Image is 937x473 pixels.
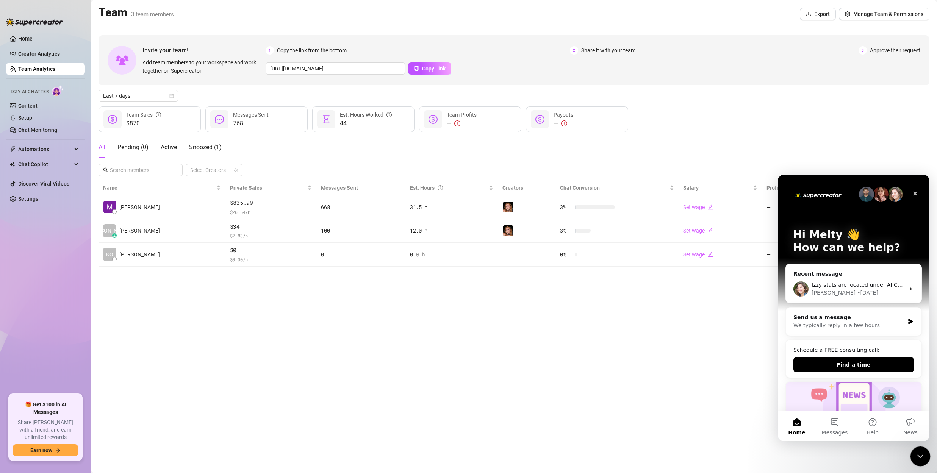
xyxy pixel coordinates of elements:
span: $ 2.83 /h [230,232,312,239]
span: Salary [683,185,699,191]
span: team [234,168,238,172]
span: Active [161,144,177,151]
img: Chat Copilot [10,162,15,167]
div: Est. Hours Worked [340,111,392,119]
div: 0 [321,250,401,259]
a: Home [18,36,33,42]
span: Team Profits [447,112,477,118]
span: dollar-circle [108,115,117,124]
button: Earn nowarrow-right [13,444,78,456]
span: dollar-circle [535,115,544,124]
span: Name [103,184,215,192]
span: calendar [169,94,174,98]
div: Send us a messageWe typically reply in a few hours [8,133,144,161]
span: Automations [18,143,72,155]
span: search [103,167,108,173]
span: 🎁 Get $100 in AI Messages [13,401,78,416]
span: 3 % [560,203,572,211]
button: Copy Link [408,62,451,75]
span: [PERSON_NAME] [119,250,160,259]
span: Messages [44,255,70,261]
span: edit [708,228,713,233]
a: Creator Analytics [18,48,79,60]
div: 31.5 h [410,203,493,211]
img: Mochi [503,202,513,212]
span: Chat Copilot [18,158,72,170]
div: 100 [321,226,401,235]
span: 3 team members [131,11,174,18]
div: Schedule a FREE consulting call: [16,172,136,180]
span: Copy Link [422,66,446,72]
span: message [215,115,224,124]
a: Set wageedit [683,204,713,210]
span: Payouts [554,112,573,118]
h2: Team [99,5,174,20]
a: Set wageedit [683,251,713,258]
span: Home [10,255,27,261]
button: Help [76,236,114,267]
a: Settings [18,196,38,202]
span: edit [708,252,713,257]
span: copy [414,66,419,71]
span: 2 [570,46,578,55]
div: Send us a message [16,139,127,147]
span: 0 % [560,250,572,259]
a: Setup [18,115,32,121]
span: KO [106,250,113,259]
div: Izzy just got smarter and safer ✨ [8,207,144,303]
span: Export [814,11,830,17]
span: [PERSON_NAME] [89,226,130,235]
span: $835.99 [230,198,312,208]
span: Help [89,255,101,261]
div: 0.0 h [410,250,493,259]
button: Find a time [16,183,136,198]
span: question-circle [438,184,443,192]
span: exclamation-circle [561,120,567,126]
span: Manage Team & Permissions [853,11,923,17]
span: News [125,255,140,261]
iframe: Intercom live chat [910,446,931,467]
img: Izzy just got smarter and safer ✨ [8,208,144,261]
span: [PERSON_NAME] [119,226,160,235]
span: $34 [230,222,312,231]
span: Approve their request [870,46,920,55]
span: exclamation-circle [454,120,460,126]
img: Melty Mochi [103,201,116,213]
a: Set wageedit [683,228,713,234]
span: Snoozed ( 1 ) [189,144,222,151]
span: Messages Sent [233,112,269,118]
button: News [114,236,152,267]
th: Name [99,181,225,195]
span: hourglass [322,115,331,124]
span: 768 [233,119,269,128]
div: 12.0 h [410,226,493,235]
span: Izzy stats are located under AI Chatter Monitoring here. Let me know if you need help with anythi... [34,107,314,113]
span: 3 % [560,226,572,235]
span: edit [708,204,713,210]
div: 668 [321,203,401,211]
a: Content [18,103,38,109]
span: Copy the link from the bottom [277,46,347,55]
td: — [762,195,846,219]
div: [PERSON_NAME] [34,114,78,122]
span: setting [845,11,850,17]
div: • [DATE] [79,114,100,122]
span: $870 [126,119,161,128]
div: — [447,119,477,128]
div: Team Sales [126,111,161,119]
span: $ 0.00 /h [230,256,312,263]
span: question-circle [386,111,392,119]
span: 44 [340,119,392,128]
span: Chat Conversion [560,185,600,191]
button: Manage Team & Permissions [839,8,929,20]
span: $ 26.54 /h [230,208,312,216]
td: — [762,243,846,267]
span: Profitability [766,185,795,191]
